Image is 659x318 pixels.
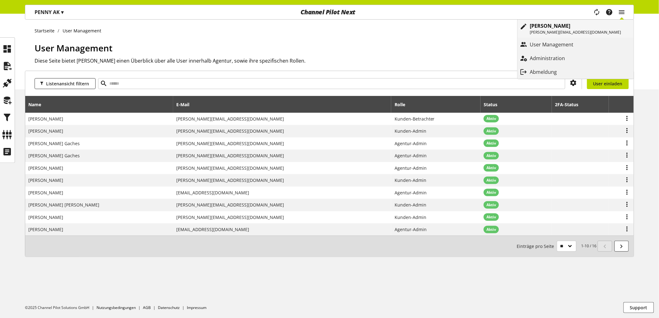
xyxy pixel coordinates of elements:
span: Aktiv [486,178,496,183]
div: Name [29,101,48,108]
span: Aktiv [486,153,496,159]
b: [PERSON_NAME] [530,22,571,29]
a: Startseite [35,27,58,34]
span: Support [630,304,647,311]
div: 2FA-Status [555,98,605,111]
p: [PERSON_NAME][EMAIL_ADDRESS][DOMAIN_NAME] [530,30,621,35]
div: Status [484,101,504,108]
span: Agentur-Admin [395,153,427,159]
span: Kunden-Admin [395,214,426,220]
a: [PERSON_NAME][PERSON_NAME][EMAIL_ADDRESS][DOMAIN_NAME] [518,20,634,38]
span: [PERSON_NAME] [PERSON_NAME] [29,202,100,208]
div: Rolle [395,101,411,108]
button: Support [623,302,654,313]
span: Kunden-Admin [395,128,426,134]
span: ▾ [61,9,64,16]
span: [PERSON_NAME] [29,177,64,183]
h2: Diese Seite bietet [PERSON_NAME] einen Überblick über alle User innerhalb Agentur, sowie ihre spe... [35,57,634,64]
span: [PERSON_NAME][EMAIL_ADDRESS][DOMAIN_NAME] [177,177,284,183]
div: E-Mail [177,101,196,108]
a: User Management [518,39,634,50]
span: Agentur-Admin [395,165,427,171]
span: [PERSON_NAME][EMAIL_ADDRESS][DOMAIN_NAME] [177,128,284,134]
span: Listenansicht filtern [46,80,89,87]
span: Aktiv [486,227,496,232]
span: Kunden-Admin [395,202,426,208]
span: Aktiv [486,140,496,146]
span: Agentur-Admin [395,140,427,146]
span: [PERSON_NAME] Gaches [29,153,80,159]
span: Aktiv [486,214,496,220]
span: [PERSON_NAME] [29,214,64,220]
button: Listenansicht filtern [35,78,96,89]
span: Agentur-Admin [395,190,427,196]
p: User Management [530,41,586,48]
span: Aktiv [486,190,496,195]
span: Einträge pro Seite [517,243,557,249]
li: ©2025 Channel Pilot Solutions GmbH [25,305,97,311]
a: Administration [518,53,634,64]
span: Aktiv [486,116,496,121]
p: Administration [530,55,578,62]
small: 1-10 / 16 [517,241,597,252]
span: [PERSON_NAME] [29,116,64,122]
span: [EMAIL_ADDRESS][DOMAIN_NAME] [177,226,249,232]
span: [PERSON_NAME] [29,165,64,171]
span: [PERSON_NAME] [29,226,64,232]
a: Nutzungsbedingungen [97,305,136,310]
a: AGB [143,305,151,310]
span: [PERSON_NAME][EMAIL_ADDRESS][DOMAIN_NAME] [177,165,284,171]
span: [PERSON_NAME] Gaches [29,140,80,146]
p: Abmeldung [530,68,570,76]
span: [PERSON_NAME][EMAIL_ADDRESS][DOMAIN_NAME] [177,153,284,159]
span: [PERSON_NAME] [29,128,64,134]
span: [PERSON_NAME] [29,190,64,196]
span: Aktiv [486,202,496,208]
a: Datenschutz [158,305,180,310]
p: PENNY AK [35,8,64,16]
span: User Management [35,42,112,54]
span: [EMAIL_ADDRESS][DOMAIN_NAME] [177,190,249,196]
span: Aktiv [486,165,496,171]
span: Agentur-Admin [395,226,427,232]
span: [PERSON_NAME][EMAIL_ADDRESS][DOMAIN_NAME] [177,140,284,146]
a: Impressum [187,305,206,310]
span: Kunden-Betrachter [395,116,435,122]
span: [PERSON_NAME][EMAIL_ADDRESS][DOMAIN_NAME] [177,214,284,220]
span: [PERSON_NAME][EMAIL_ADDRESS][DOMAIN_NAME] [177,116,284,122]
span: [PERSON_NAME][EMAIL_ADDRESS][DOMAIN_NAME] [177,202,284,208]
span: Aktiv [486,128,496,134]
span: Kunden-Admin [395,177,426,183]
span: User einladen [593,80,623,87]
a: User einladen [587,78,629,89]
nav: main navigation [25,5,634,20]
